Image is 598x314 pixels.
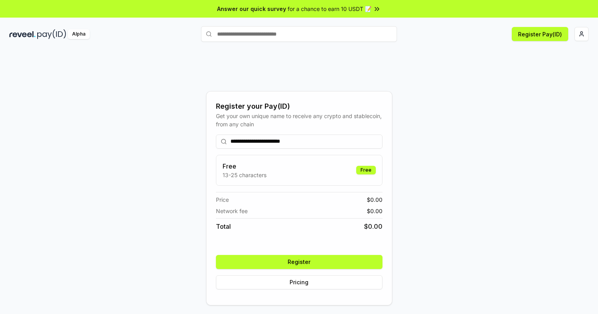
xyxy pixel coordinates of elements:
[223,171,266,179] p: 13-25 characters
[367,207,382,215] span: $ 0.00
[367,196,382,204] span: $ 0.00
[216,222,231,231] span: Total
[37,29,66,39] img: pay_id
[216,112,382,128] div: Get your own unique name to receive any crypto and stablecoin, from any chain
[216,275,382,289] button: Pricing
[9,29,36,39] img: reveel_dark
[512,27,568,41] button: Register Pay(ID)
[216,255,382,269] button: Register
[356,166,376,174] div: Free
[288,5,371,13] span: for a chance to earn 10 USDT 📝
[217,5,286,13] span: Answer our quick survey
[216,196,229,204] span: Price
[216,207,248,215] span: Network fee
[216,101,382,112] div: Register your Pay(ID)
[364,222,382,231] span: $ 0.00
[223,161,266,171] h3: Free
[68,29,90,39] div: Alpha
